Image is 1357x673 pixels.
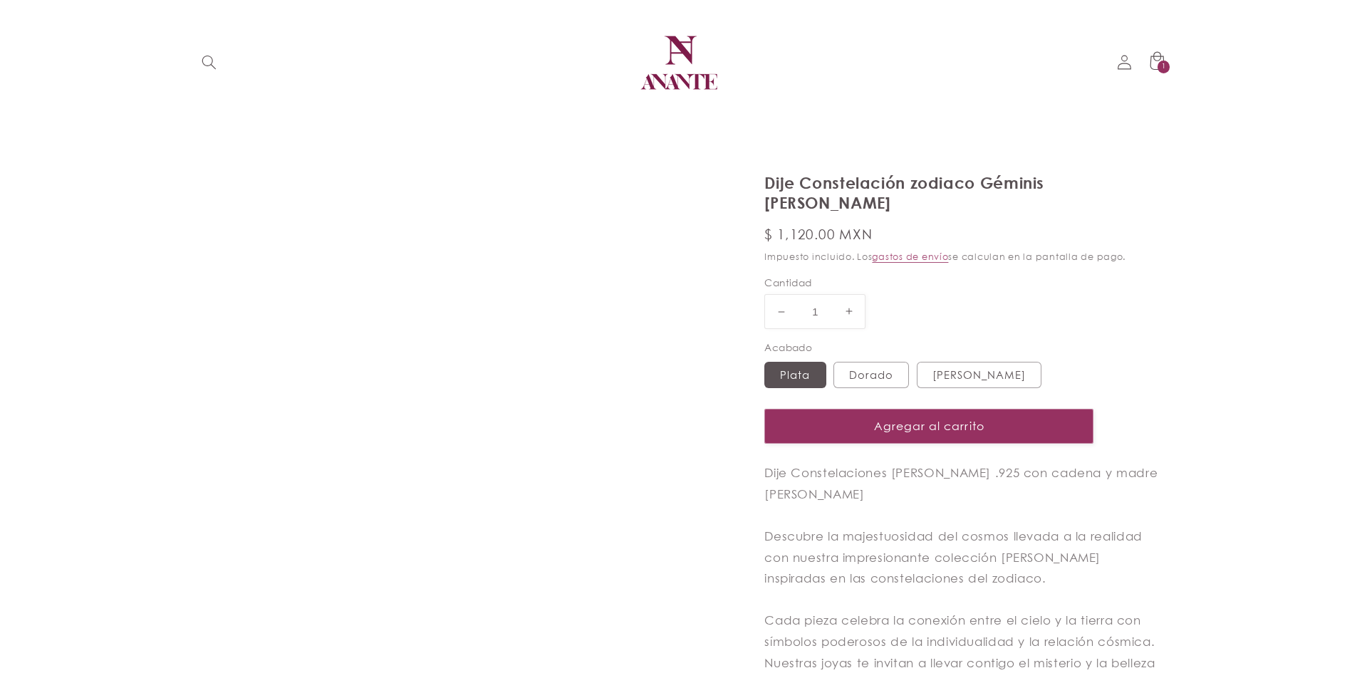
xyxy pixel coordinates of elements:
[872,251,948,262] a: gastos de envío
[1162,61,1166,73] span: 1
[764,362,826,389] label: Plata
[192,46,225,79] summary: Búsqueda
[833,362,908,389] label: Dorado
[917,362,1042,389] label: [PERSON_NAME]
[636,20,722,105] img: Anante Joyería | Diseño mexicano
[764,409,1093,444] button: Agregar al carrito
[630,14,727,111] a: Anante Joyería | Diseño mexicano
[764,173,1165,214] h1: Dije Constelación zodiaco Géminis [PERSON_NAME]
[764,225,873,245] span: $ 1,120.00 MXN
[764,340,813,355] legend: Acabado
[764,276,1093,290] label: Cantidad
[764,249,1165,264] div: Impuesto incluido. Los se calculan en la pantalla de pago.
